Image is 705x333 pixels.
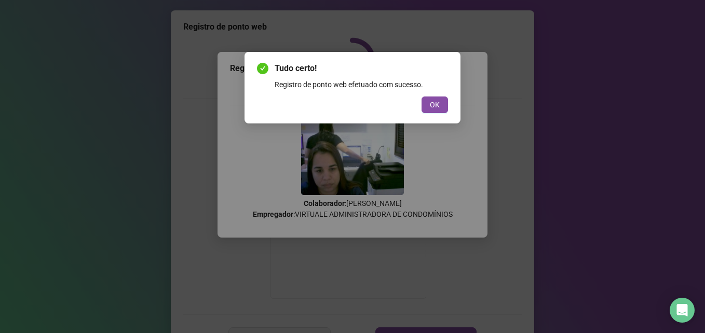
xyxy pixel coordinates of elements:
span: OK [430,99,440,110]
span: check-circle [257,63,268,74]
div: Registro de ponto web efetuado com sucesso. [275,79,448,90]
div: Open Intercom Messenger [670,298,695,323]
span: Tudo certo! [275,62,448,75]
button: OK [422,96,448,113]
